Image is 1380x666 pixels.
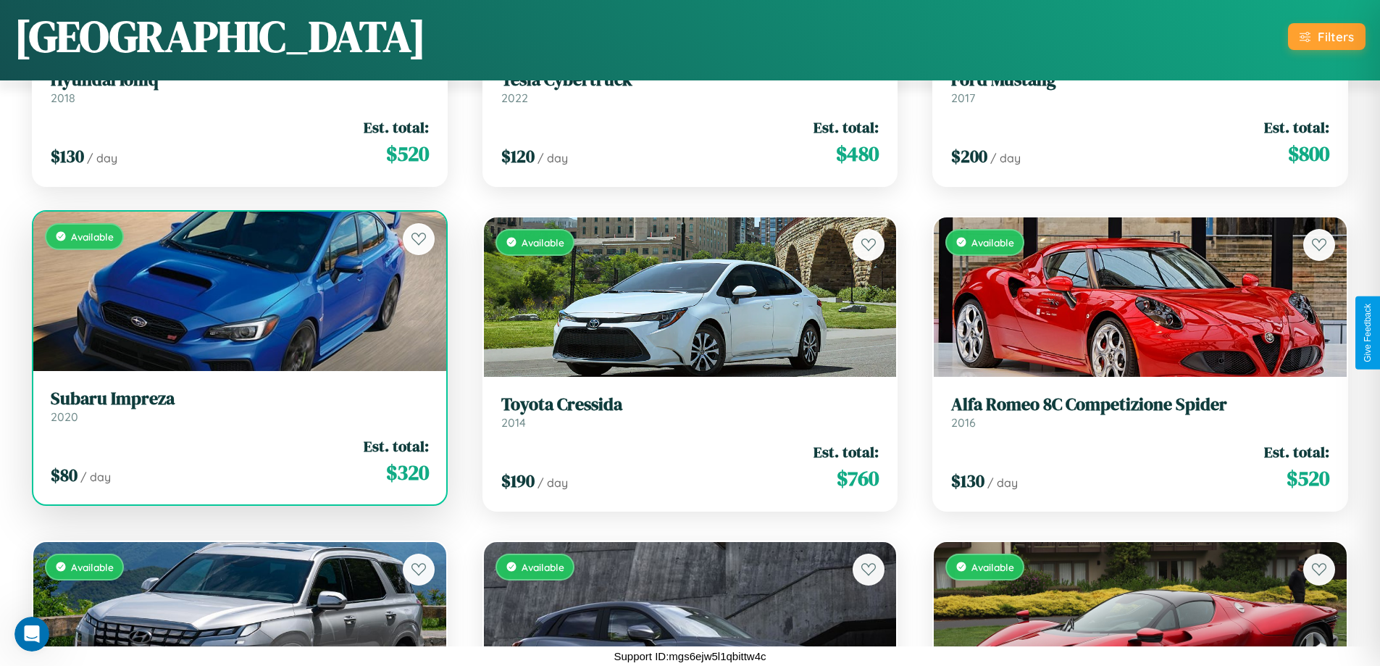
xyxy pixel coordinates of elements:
[501,70,879,91] h3: Tesla Cybertruck
[522,236,564,249] span: Available
[1287,464,1329,493] span: $ 520
[501,394,879,415] h3: Toyota Cressida
[951,394,1329,415] h3: Alfa Romeo 8C Competizione Spider
[987,475,1018,490] span: / day
[501,394,879,430] a: Toyota Cressida2014
[951,415,976,430] span: 2016
[1264,117,1329,138] span: Est. total:
[51,91,75,105] span: 2018
[71,230,114,243] span: Available
[51,388,429,424] a: Subaru Impreza2020
[814,441,879,462] span: Est. total:
[501,469,535,493] span: $ 190
[522,561,564,573] span: Available
[951,70,1329,91] h3: Ford Mustang
[14,7,426,66] h1: [GEOGRAPHIC_DATA]
[364,436,429,457] span: Est. total:
[951,469,984,493] span: $ 130
[951,70,1329,105] a: Ford Mustang2017
[501,70,879,105] a: Tesla Cybertruck2022
[80,470,111,484] span: / day
[364,117,429,138] span: Est. total:
[501,91,528,105] span: 2022
[51,463,78,487] span: $ 80
[538,151,568,165] span: / day
[837,464,879,493] span: $ 760
[501,144,535,168] span: $ 120
[971,561,1014,573] span: Available
[14,617,49,652] iframe: Intercom live chat
[971,236,1014,249] span: Available
[51,409,78,424] span: 2020
[814,117,879,138] span: Est. total:
[51,70,429,105] a: Hyundai Ioniq2018
[71,561,114,573] span: Available
[951,394,1329,430] a: Alfa Romeo 8C Competizione Spider2016
[836,139,879,168] span: $ 480
[1288,139,1329,168] span: $ 800
[386,458,429,487] span: $ 320
[501,415,526,430] span: 2014
[538,475,568,490] span: / day
[1318,29,1354,44] div: Filters
[51,388,429,409] h3: Subaru Impreza
[87,151,117,165] span: / day
[1264,441,1329,462] span: Est. total:
[614,646,766,666] p: Support ID: mgs6ejw5l1qbittw4c
[51,70,429,91] h3: Hyundai Ioniq
[386,139,429,168] span: $ 520
[990,151,1021,165] span: / day
[951,91,975,105] span: 2017
[951,144,987,168] span: $ 200
[51,144,84,168] span: $ 130
[1288,23,1366,50] button: Filters
[1363,304,1373,362] div: Give Feedback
